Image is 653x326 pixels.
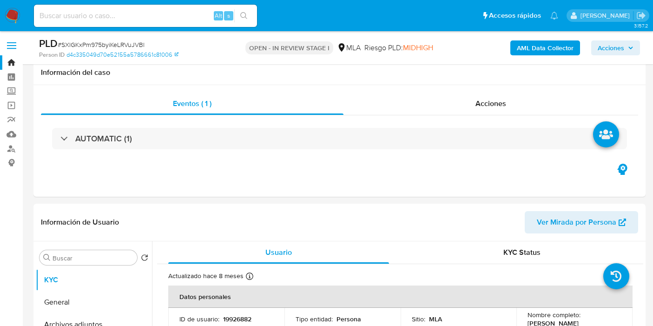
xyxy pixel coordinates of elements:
[475,98,506,109] span: Acciones
[245,41,333,54] p: OPEN - IN REVIEW STAGE I
[591,40,640,55] button: Acciones
[36,269,152,291] button: KYC
[525,211,638,233] button: Ver Mirada por Persona
[337,43,361,53] div: MLA
[41,68,638,77] h1: Información del caso
[517,40,574,55] b: AML Data Collector
[364,43,433,53] span: Riesgo PLD:
[168,272,244,280] p: Actualizado hace 8 meses
[43,254,51,261] button: Buscar
[34,10,257,22] input: Buscar usuario o caso...
[39,51,65,59] b: Person ID
[636,11,646,20] a: Salir
[215,11,222,20] span: Alt
[510,40,580,55] button: AML Data Collector
[296,315,333,323] p: Tipo entidad :
[223,315,251,323] p: 19926882
[168,286,633,308] th: Datos personales
[412,315,425,323] p: Sitio :
[550,12,558,20] a: Notificaciones
[537,211,616,233] span: Ver Mirada por Persona
[52,128,627,149] div: AUTOMATIC (1)
[265,247,292,258] span: Usuario
[173,98,211,109] span: Eventos ( 1 )
[179,315,219,323] p: ID de usuario :
[429,315,442,323] p: MLA
[66,51,178,59] a: d4c335049d70e52155a5786661c81006
[141,254,148,264] button: Volver al orden por defecto
[58,40,145,49] span: # SXlGKxPm975byiKeLRVuJVBl
[403,42,433,53] span: MIDHIGH
[53,254,133,262] input: Buscar
[75,133,132,144] h3: AUTOMATIC (1)
[528,311,580,319] p: Nombre completo :
[489,11,541,20] span: Accesos rápidos
[580,11,633,20] p: micaelaestefania.gonzalez@mercadolibre.com
[336,315,361,323] p: Persona
[503,247,541,258] span: KYC Status
[39,36,58,51] b: PLD
[41,218,119,227] h1: Información de Usuario
[227,11,230,20] span: s
[598,40,624,55] span: Acciones
[234,9,253,22] button: search-icon
[36,291,152,313] button: General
